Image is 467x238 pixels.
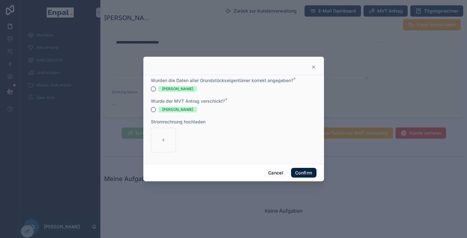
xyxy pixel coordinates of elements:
[162,86,193,92] div: [PERSON_NAME]
[151,98,225,104] span: Wurde der MVT Antrag verschickt?
[162,107,193,112] div: [PERSON_NAME]
[151,119,205,124] span: Stromrechnung hochladen
[264,168,287,178] button: Cancel
[291,168,316,178] button: Confirm
[151,78,293,83] span: Wurden die Daten aller Grundstückseigentümer korrekt angegeben?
